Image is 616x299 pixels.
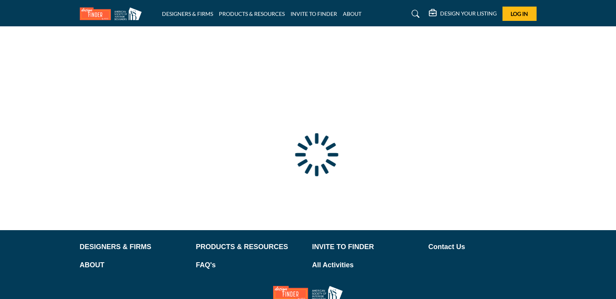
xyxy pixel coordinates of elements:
[428,242,537,252] a: Contact Us
[196,260,304,270] a: FAQ's
[196,242,304,252] a: PRODUCTS & RESOURCES
[502,7,537,21] button: Log In
[511,10,528,17] span: Log In
[80,242,188,252] a: DESIGNERS & FIRMS
[429,9,497,19] div: DESIGN YOUR LISTING
[343,10,361,17] a: ABOUT
[404,8,425,20] a: Search
[312,242,420,252] a: INVITE TO FINDER
[80,260,188,270] a: ABOUT
[312,260,420,270] a: All Activities
[162,10,213,17] a: DESIGNERS & FIRMS
[291,10,337,17] a: INVITE TO FINDER
[80,7,146,20] img: Site Logo
[219,10,285,17] a: PRODUCTS & RESOURCES
[440,10,497,17] h5: DESIGN YOUR LISTING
